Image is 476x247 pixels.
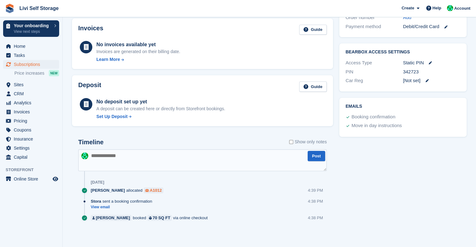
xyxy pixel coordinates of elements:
[299,25,327,35] a: Guide
[96,98,225,106] div: No deposit set up yet
[78,82,101,92] h2: Deposit
[14,70,59,77] a: Price increases NEW
[3,107,59,116] a: menu
[308,187,323,193] div: 4:39 PM
[6,167,62,173] span: Storefront
[144,187,163,193] a: A1012
[14,89,51,98] span: CRM
[52,175,59,183] a: Preview store
[289,139,327,145] label: Show only notes
[78,139,104,146] h2: Timeline
[3,153,59,161] a: menu
[96,41,180,48] div: No invoices available yet
[91,180,104,185] div: [DATE]
[351,122,402,130] div: Move in day instructions
[3,20,59,37] a: Your onboarding View next steps
[147,215,172,221] a: 70 SQ FT
[447,5,453,11] img: Joe Robertson
[345,50,460,55] h2: BearBox Access Settings
[14,144,51,152] span: Settings
[96,56,180,63] a: Learn More
[3,60,59,69] a: menu
[299,82,327,92] a: Guide
[49,70,59,76] div: NEW
[345,14,403,21] div: Order number
[454,5,470,12] span: Account
[153,215,170,221] div: 70 SQ FT
[14,135,51,143] span: Insurance
[96,215,130,221] div: [PERSON_NAME]
[308,198,323,204] div: 4:38 PM
[3,126,59,134] a: menu
[150,187,162,193] div: A1012
[91,215,131,221] a: [PERSON_NAME]
[308,151,325,161] button: Post
[432,5,441,11] span: Help
[5,4,14,13] img: stora-icon-8386f47178a22dfd0bd8f6a31ec36ba5ce8667c1dd55bd0f319d3a0aa187defe.svg
[14,70,44,76] span: Price increases
[403,59,461,67] div: Static PIN
[91,187,166,193] div: allocated
[289,139,293,145] input: Show only notes
[345,23,403,30] div: Payment method
[91,187,125,193] span: [PERSON_NAME]
[3,144,59,152] a: menu
[403,14,412,21] a: Add
[3,51,59,60] a: menu
[14,42,51,51] span: Home
[3,80,59,89] a: menu
[403,23,461,30] div: Debit/Credit Card
[345,77,403,84] div: Car Reg
[14,153,51,161] span: Capital
[345,68,403,76] div: PIN
[3,42,59,51] a: menu
[402,5,414,11] span: Create
[96,113,128,120] div: Set Up Deposit
[14,175,51,183] span: Online Store
[14,29,51,34] p: View next steps
[14,107,51,116] span: Invoices
[345,59,403,67] div: Access Type
[14,51,51,60] span: Tasks
[96,48,180,55] div: Invoices are generated on their billing date.
[345,104,460,109] h2: Emails
[14,98,51,107] span: Analytics
[403,77,461,84] div: [Not set]
[3,116,59,125] a: menu
[96,106,225,112] p: A deposit can be created here or directly from Storefront bookings.
[3,175,59,183] a: menu
[96,113,225,120] a: Set Up Deposit
[17,3,61,13] a: Livi Self Storage
[96,56,120,63] div: Learn More
[3,89,59,98] a: menu
[403,68,461,76] div: 342723
[351,113,395,121] div: Booking confirmation
[91,198,155,204] div: sent a booking confirmation
[91,215,211,221] div: booked via online checkout
[3,135,59,143] a: menu
[14,126,51,134] span: Coupons
[81,152,88,159] img: Joe Robertson
[14,23,51,28] p: Your onboarding
[14,80,51,89] span: Sites
[308,215,323,221] div: 4:38 PM
[91,198,101,204] span: Stora
[14,60,51,69] span: Subscriptions
[91,205,155,210] a: View email
[78,25,103,35] h2: Invoices
[3,98,59,107] a: menu
[14,116,51,125] span: Pricing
